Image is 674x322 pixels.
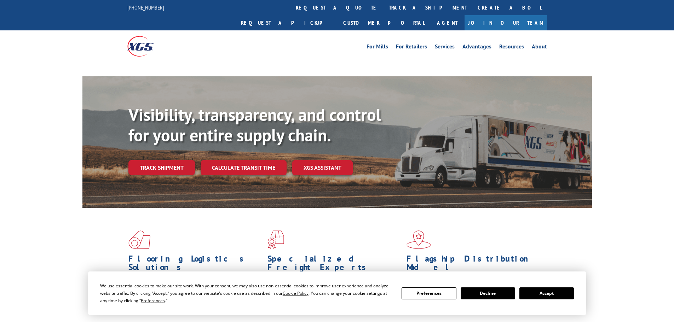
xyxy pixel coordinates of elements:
[236,15,338,30] a: Request a pickup
[283,290,309,296] span: Cookie Policy
[402,287,456,299] button: Preferences
[461,287,515,299] button: Decline
[367,44,388,52] a: For Mills
[532,44,547,52] a: About
[430,15,465,30] a: Agent
[100,282,393,304] div: We use essential cookies to make our site work. With your consent, we may also use non-essential ...
[462,44,491,52] a: Advantages
[499,44,524,52] a: Resources
[519,287,574,299] button: Accept
[128,230,150,249] img: xgs-icon-total-supply-chain-intelligence-red
[465,15,547,30] a: Join Our Team
[141,298,165,304] span: Preferences
[396,44,427,52] a: For Retailers
[201,160,287,175] a: Calculate transit time
[338,15,430,30] a: Customer Portal
[128,104,381,146] b: Visibility, transparency, and control for your entire supply chain.
[435,44,455,52] a: Services
[127,4,164,11] a: [PHONE_NUMBER]
[267,230,284,249] img: xgs-icon-focused-on-flooring-red
[267,254,401,275] h1: Specialized Freight Experts
[128,254,262,275] h1: Flooring Logistics Solutions
[88,271,586,315] div: Cookie Consent Prompt
[407,254,540,275] h1: Flagship Distribution Model
[292,160,353,175] a: XGS ASSISTANT
[407,230,431,249] img: xgs-icon-flagship-distribution-model-red
[128,160,195,175] a: Track shipment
